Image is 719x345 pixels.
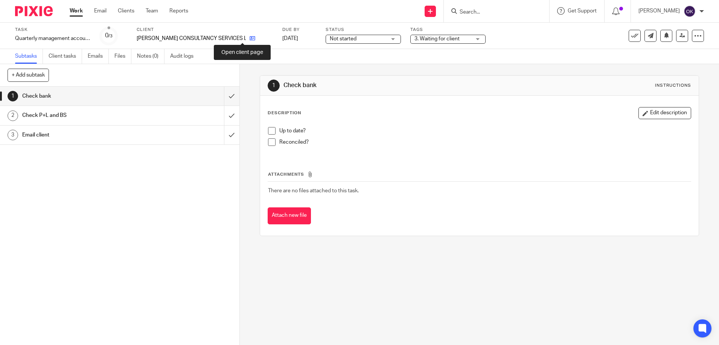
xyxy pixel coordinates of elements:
div: Instructions [655,83,691,89]
a: Reports [169,7,188,15]
div: 3 [8,130,18,140]
div: 0 [105,31,113,40]
div: 1 [8,91,18,101]
button: Attach new file [268,207,311,224]
label: Task [15,27,90,33]
span: Not started [330,36,356,41]
label: Tags [410,27,486,33]
label: Due by [282,27,316,33]
p: Up to date? [279,127,691,135]
h1: Email client [22,129,152,141]
div: 2 [8,110,18,121]
a: Notes (0) [137,49,165,64]
p: [PERSON_NAME] CONSULTANCY SERVICES LIMITED [137,35,246,42]
img: Pixie [15,6,53,16]
span: Attachments [268,172,304,176]
div: Quarterly management accounts [15,35,90,42]
a: Email [94,7,107,15]
a: Client tasks [49,49,82,64]
h1: Check bank [22,90,152,102]
label: Status [326,27,401,33]
p: Reconciled? [279,138,691,146]
a: Subtasks [15,49,43,64]
a: Clients [118,7,134,15]
span: There are no files attached to this task. [268,188,359,193]
a: Work [70,7,83,15]
a: Audit logs [170,49,199,64]
button: Edit description [638,107,691,119]
h1: Check P+L and BS [22,110,152,121]
button: + Add subtask [8,69,49,81]
div: 1 [268,80,280,92]
p: Description [268,110,301,116]
img: svg%3E [684,5,696,17]
a: Files [114,49,131,64]
a: Team [146,7,158,15]
p: [PERSON_NAME] [638,7,680,15]
a: Emails [88,49,109,64]
span: [DATE] [282,36,298,41]
h1: Check bank [283,81,495,89]
input: Search [459,9,527,16]
label: Client [137,27,273,33]
small: /3 [108,34,113,38]
span: 3. Waiting for client [414,36,460,41]
span: Get Support [568,8,597,14]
